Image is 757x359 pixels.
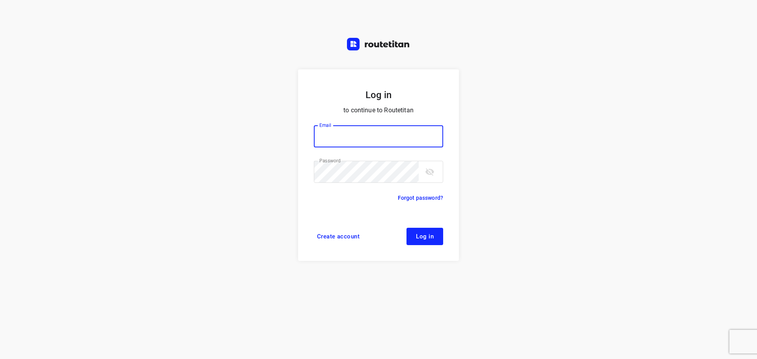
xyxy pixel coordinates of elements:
[317,233,360,240] span: Create account
[398,193,443,203] a: Forgot password?
[314,228,363,245] a: Create account
[314,105,443,116] p: to continue to Routetitan
[422,164,438,180] button: toggle password visibility
[347,38,410,50] img: Routetitan
[406,228,443,245] button: Log in
[314,88,443,102] h5: Log in
[416,233,434,240] span: Log in
[347,38,410,52] a: Routetitan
